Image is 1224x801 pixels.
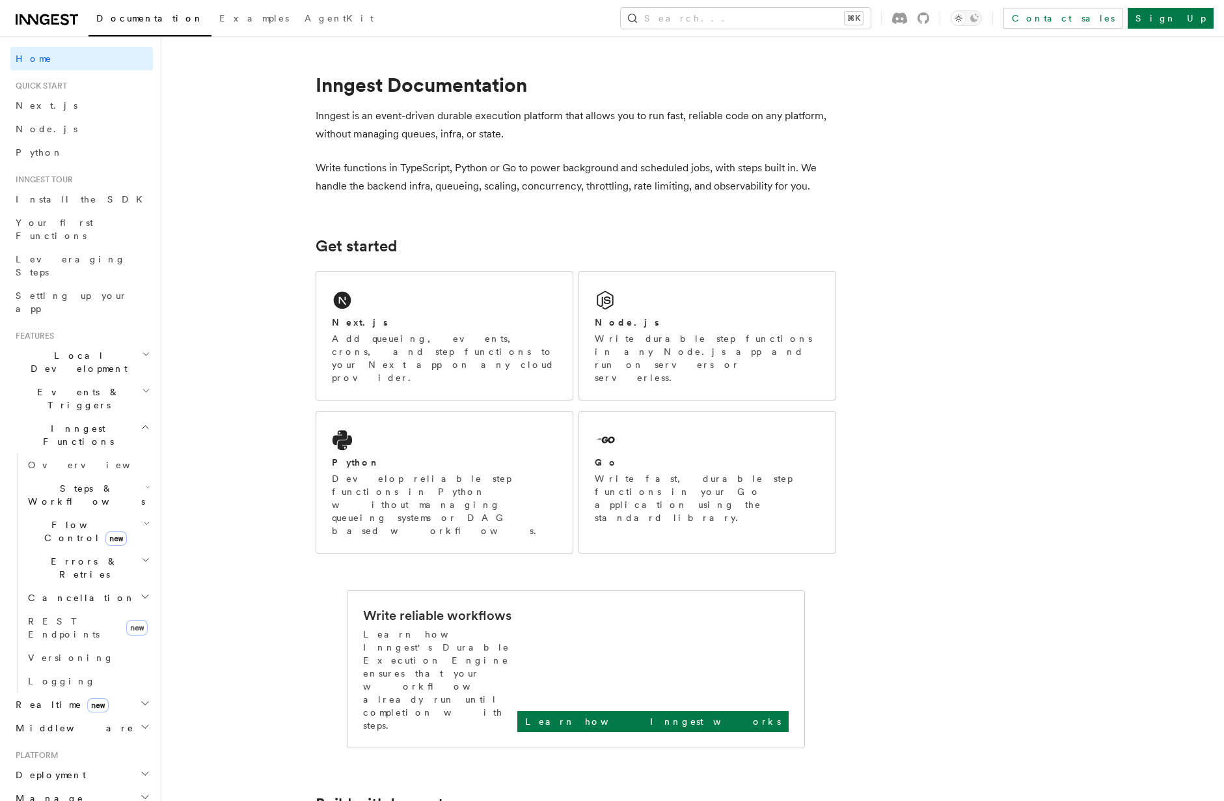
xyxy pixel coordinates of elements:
[96,13,204,23] span: Documentation
[10,380,153,417] button: Events & Triggers
[105,531,127,546] span: new
[16,147,63,158] span: Python
[10,331,54,341] span: Features
[305,13,374,23] span: AgentKit
[10,417,153,453] button: Inngest Functions
[578,411,836,554] a: GoWrite fast, durable step functions in your Go application using the standard library.
[10,693,153,716] button: Realtimenew
[595,316,659,329] h2: Node.js
[10,175,73,185] span: Inngest tour
[595,456,618,469] h2: Go
[363,628,517,732] p: Learn how Inngest's Durable Execution Engine ensures that your workflow already run until complet...
[28,616,100,639] span: REST Endpoints
[23,669,153,693] a: Logging
[316,411,573,554] a: PythonDevelop reliable step functions in Python without managing queueing systems or DAG based wo...
[126,620,148,636] span: new
[23,555,141,581] span: Errors & Retries
[10,47,153,70] a: Home
[316,107,836,143] p: Inngest is an event-driven durable execution platform that allows you to run fast, reliable code ...
[332,316,388,329] h2: Next.js
[87,698,109,712] span: new
[316,73,836,96] h1: Inngest Documentation
[16,52,52,65] span: Home
[16,254,126,277] span: Leveraging Steps
[23,477,153,513] button: Steps & Workflows
[10,211,153,247] a: Your first Functions
[10,94,153,117] a: Next.js
[23,586,153,610] button: Cancellation
[10,768,86,781] span: Deployment
[621,8,871,29] button: Search...⌘K
[10,453,153,693] div: Inngest Functions
[297,4,381,35] a: AgentKit
[23,453,153,477] a: Overview
[10,722,134,735] span: Middleware
[595,332,820,384] p: Write durable step functions in any Node.js app and run on servers or serverless.
[578,271,836,400] a: Node.jsWrite durable step functions in any Node.js app and run on servers or serverless.
[332,456,380,469] h2: Python
[1128,8,1214,29] a: Sign Up
[88,4,211,36] a: Documentation
[16,194,150,204] span: Install the SDK
[10,247,153,284] a: Leveraging Steps
[10,716,153,740] button: Middleware
[23,482,145,508] span: Steps & Workflows
[10,188,153,211] a: Install the SDK
[23,550,153,586] button: Errors & Retries
[28,653,114,663] span: Versioning
[595,472,820,524] p: Write fast, durable step functions in your Go application using the standard library.
[23,591,135,604] span: Cancellation
[16,218,93,241] span: Your first Functions
[525,715,781,728] p: Learn how Inngest works
[23,646,153,669] a: Versioning
[10,422,141,448] span: Inngest Functions
[517,711,789,732] a: Learn how Inngest works
[28,460,162,470] span: Overview
[219,13,289,23] span: Examples
[316,271,573,400] a: Next.jsAdd queueing, events, crons, and step functions to your Next app on any cloud provider.
[16,100,77,111] span: Next.js
[1003,8,1122,29] a: Contact sales
[316,159,836,195] p: Write functions in TypeScript, Python or Go to power background and scheduled jobs, with steps bu...
[16,124,77,134] span: Node.js
[10,349,142,375] span: Local Development
[10,117,153,141] a: Node.js
[28,676,96,686] span: Logging
[10,386,142,412] span: Events & Triggers
[332,332,557,384] p: Add queueing, events, crons, and step functions to your Next app on any cloud provider.
[316,237,397,255] a: Get started
[23,610,153,646] a: REST Endpointsnew
[363,606,511,625] h2: Write reliable workflows
[951,10,982,26] button: Toggle dark mode
[10,750,59,761] span: Platform
[10,344,153,380] button: Local Development
[23,518,143,544] span: Flow Control
[211,4,297,35] a: Examples
[10,698,109,711] span: Realtime
[10,81,67,91] span: Quick start
[10,141,153,164] a: Python
[16,290,128,314] span: Setting up your app
[332,472,557,537] p: Develop reliable step functions in Python without managing queueing systems or DAG based workflows.
[23,513,153,550] button: Flow Controlnew
[845,12,863,25] kbd: ⌘K
[10,763,153,787] button: Deployment
[10,284,153,320] a: Setting up your app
